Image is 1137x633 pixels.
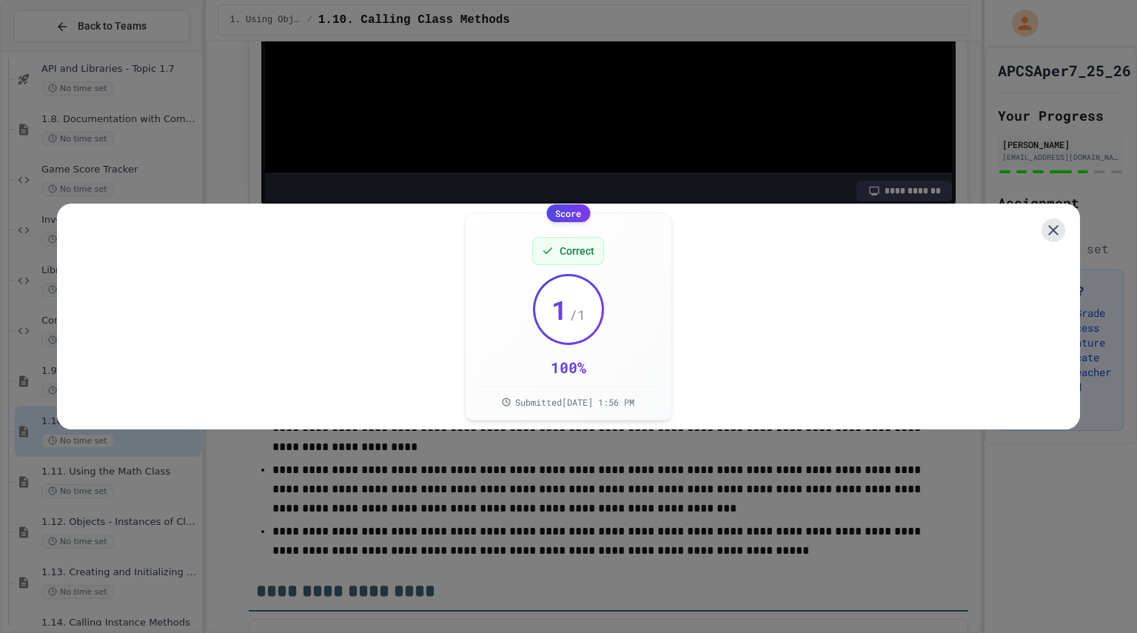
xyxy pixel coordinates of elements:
[569,304,586,325] span: / 1
[515,396,634,408] span: Submitted [DATE] 1:56 PM
[560,244,594,258] span: Correct
[551,357,586,378] div: 100 %
[546,204,590,222] div: Score
[551,295,568,324] span: 1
